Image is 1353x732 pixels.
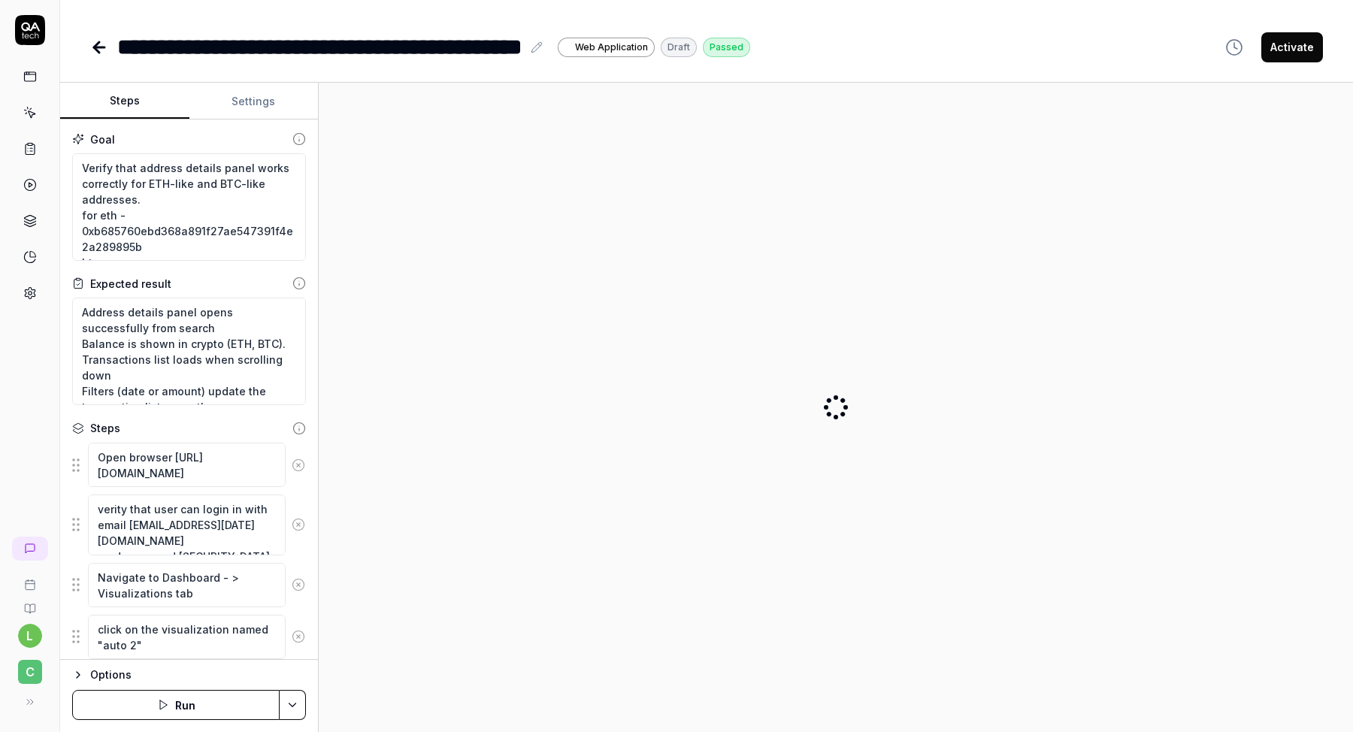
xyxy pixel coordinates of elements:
[72,494,306,555] div: Suggestions
[90,666,306,684] div: Options
[12,537,48,561] a: New conversation
[6,591,53,615] a: Documentation
[575,41,648,54] span: Web Application
[72,690,280,720] button: Run
[72,562,306,608] div: Suggestions
[18,624,42,648] button: l
[72,442,306,488] div: Suggestions
[90,276,171,292] div: Expected result
[286,450,311,480] button: Remove step
[72,614,306,660] div: Suggestions
[286,622,311,652] button: Remove step
[18,660,42,684] span: C
[286,570,311,600] button: Remove step
[90,420,120,436] div: Steps
[60,83,189,119] button: Steps
[189,83,319,119] button: Settings
[6,648,53,687] button: C
[703,38,750,57] div: Passed
[1216,32,1252,62] button: View version history
[6,567,53,591] a: Book a call with us
[558,37,655,57] a: Web Application
[661,38,697,57] div: Draft
[1261,32,1323,62] button: Activate
[286,510,311,540] button: Remove step
[90,132,115,147] div: Goal
[72,666,306,684] button: Options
